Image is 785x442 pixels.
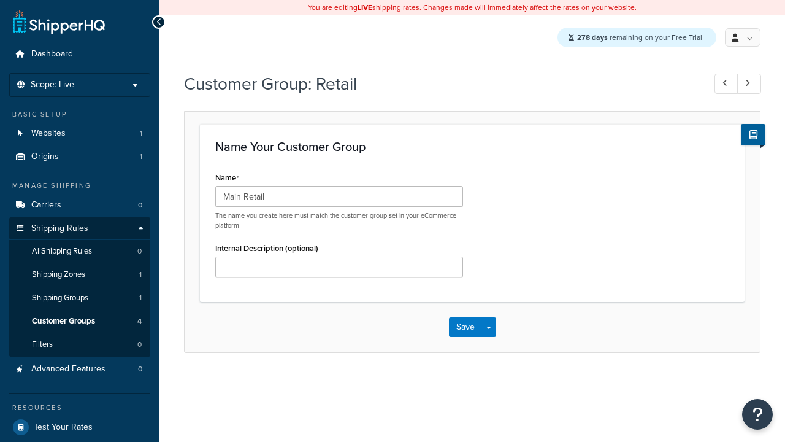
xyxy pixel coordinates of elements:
span: Test Your Rates [34,422,93,433]
span: Shipping Groups [32,293,88,303]
a: Websites1 [9,122,150,145]
a: AllShipping Rules0 [9,240,150,263]
span: Scope: Live [31,80,74,90]
span: Websites [31,128,66,139]
span: Customer Groups [32,316,95,327]
span: Advanced Features [31,364,105,374]
a: Shipping Groups1 [9,287,150,309]
button: Show Help Docs [741,124,765,145]
span: 0 [138,364,142,374]
li: Advanced Features [9,358,150,381]
a: Test Your Rates [9,416,150,438]
p: The name you create here must match the customer group set in your eCommerce platform [215,211,463,230]
span: 0 [138,200,142,211]
button: Open Resource Center [742,399,773,430]
a: Next Record [737,74,761,94]
strong: 278 days [577,32,608,43]
span: Origins [31,152,59,162]
span: 1 [139,269,142,280]
li: Shipping Rules [9,217,150,357]
a: Origins1 [9,145,150,168]
span: Shipping Zones [32,269,85,280]
li: Websites [9,122,150,145]
span: Filters [32,339,53,350]
span: 0 [137,246,142,257]
span: 1 [139,293,142,303]
li: Shipping Zones [9,263,150,286]
span: Dashboard [31,49,73,60]
span: Shipping Rules [31,223,88,234]
span: 1 [140,128,142,139]
li: Shipping Groups [9,287,150,309]
h3: Name Your Customer Group [215,140,729,153]
a: Dashboard [9,43,150,66]
span: remaining on your Free Trial [577,32,702,43]
a: Previous Record [714,74,738,94]
a: Customer Groups4 [9,310,150,333]
li: Carriers [9,194,150,217]
a: Shipping Rules [9,217,150,240]
li: Origins [9,145,150,168]
a: Filters0 [9,333,150,356]
span: All Shipping Rules [32,246,92,257]
h1: Customer Group: Retail [184,72,692,96]
span: Carriers [31,200,61,211]
a: Advanced Features0 [9,358,150,381]
label: Internal Description (optional) [215,244,318,253]
span: 4 [137,316,142,327]
li: Filters [9,333,150,356]
div: Basic Setup [9,109,150,120]
a: Carriers0 [9,194,150,217]
div: Manage Shipping [9,180,150,191]
span: 0 [137,339,142,350]
label: Name [215,173,239,183]
button: Save [449,317,482,337]
b: LIVE [358,2,372,13]
div: Resources [9,403,150,413]
li: Customer Groups [9,310,150,333]
span: 1 [140,152,142,162]
a: Shipping Zones1 [9,263,150,286]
